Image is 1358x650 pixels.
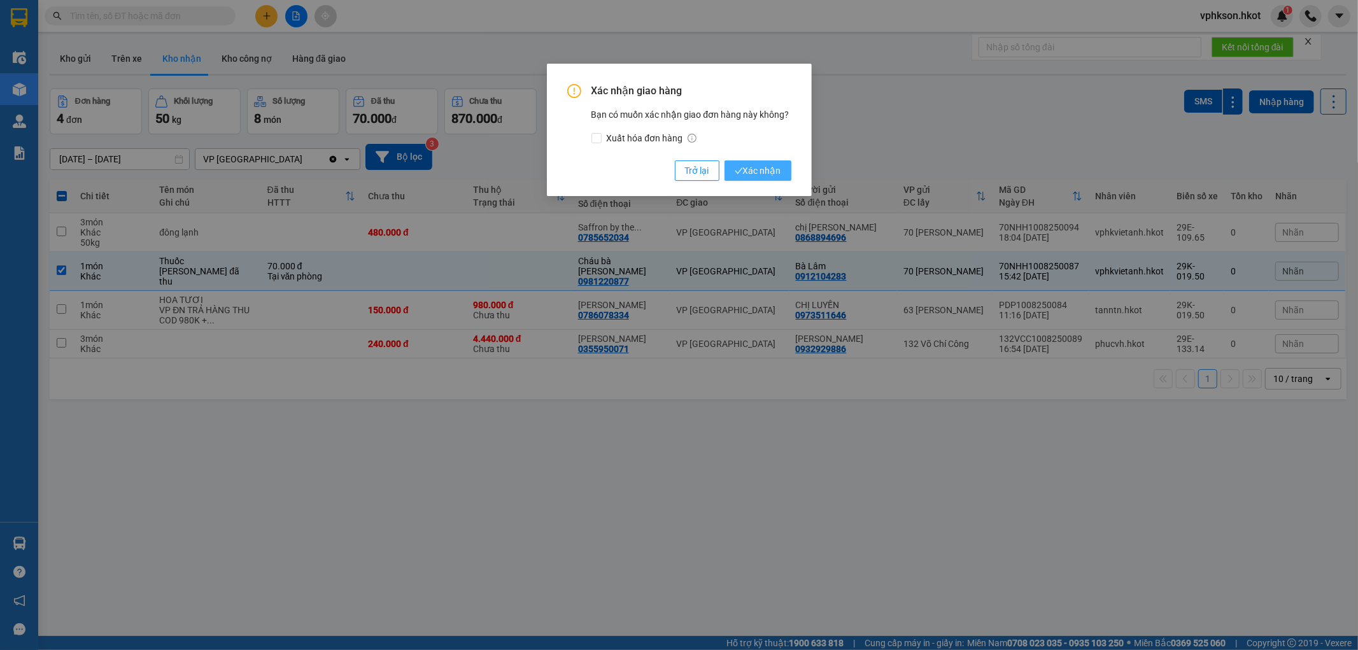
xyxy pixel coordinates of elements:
[675,160,719,181] button: Trở lại
[725,160,791,181] button: checkXác nhận
[591,108,791,145] div: Bạn có muốn xác nhận giao đơn hàng này không?
[567,84,581,98] span: exclamation-circle
[591,84,791,98] span: Xác nhận giao hàng
[602,131,702,145] span: Xuất hóa đơn hàng
[685,164,709,178] span: Trở lại
[735,164,781,178] span: Xác nhận
[735,167,743,175] span: check
[688,134,697,143] span: info-circle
